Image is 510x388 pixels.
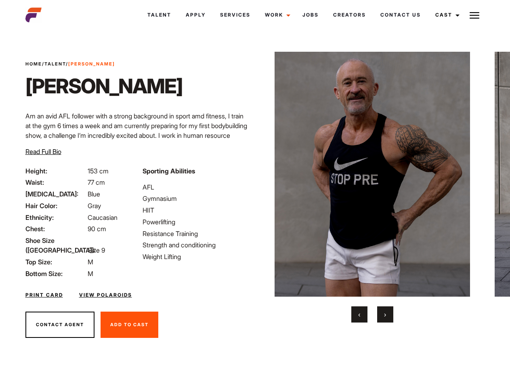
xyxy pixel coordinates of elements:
img: Burger icon [470,11,479,20]
span: Read Full Bio [25,148,61,156]
li: Resistance Training [143,229,250,238]
span: [MEDICAL_DATA]: [25,189,86,199]
li: Weight Lifting [143,252,250,261]
a: Jobs [295,4,326,26]
a: Contact Us [373,4,428,26]
span: / / [25,61,115,67]
span: Chest: [25,224,86,234]
span: Previous [358,310,360,318]
a: Services [213,4,258,26]
li: HIIT [143,205,250,215]
li: Gymnasium [143,194,250,203]
a: Cast [428,4,464,26]
span: M [88,258,93,266]
li: AFL [143,182,250,192]
span: Size 9 [88,246,105,254]
span: Bottom Size: [25,269,86,278]
span: Waist: [25,177,86,187]
li: Strength and conditioning [143,240,250,250]
strong: Sporting Abilities [143,167,195,175]
p: Am an avid AFL follower with a strong background in sport amd fitness, I train at the gym 6 times... [25,111,250,189]
a: Talent [44,61,66,67]
li: Powerlifting [143,217,250,227]
a: Work [258,4,295,26]
span: Add To Cast [110,322,149,327]
span: Blue [88,190,100,198]
img: cropped-aefm-brand-fav-22-square.png [25,7,42,23]
span: Next [384,310,386,318]
span: M [88,270,93,278]
span: Gray [88,202,101,210]
span: Ethnicity: [25,213,86,222]
span: Shoe Size ([GEOGRAPHIC_DATA]): [25,236,86,255]
span: Caucasian [88,213,118,221]
span: 153 cm [88,167,109,175]
span: 90 cm [88,225,106,233]
a: Apply [178,4,213,26]
span: 77 cm [88,178,105,186]
a: Talent [140,4,178,26]
button: Read Full Bio [25,147,61,156]
h1: [PERSON_NAME] [25,74,183,98]
span: Top Size: [25,257,86,267]
a: View Polaroids [79,291,132,299]
strong: [PERSON_NAME] [68,61,115,67]
button: Contact Agent [25,312,94,338]
button: Add To Cast [101,312,158,338]
a: Creators [326,4,373,26]
span: Height: [25,166,86,176]
span: Hair Color: [25,201,86,211]
a: Home [25,61,42,67]
a: Print Card [25,291,63,299]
